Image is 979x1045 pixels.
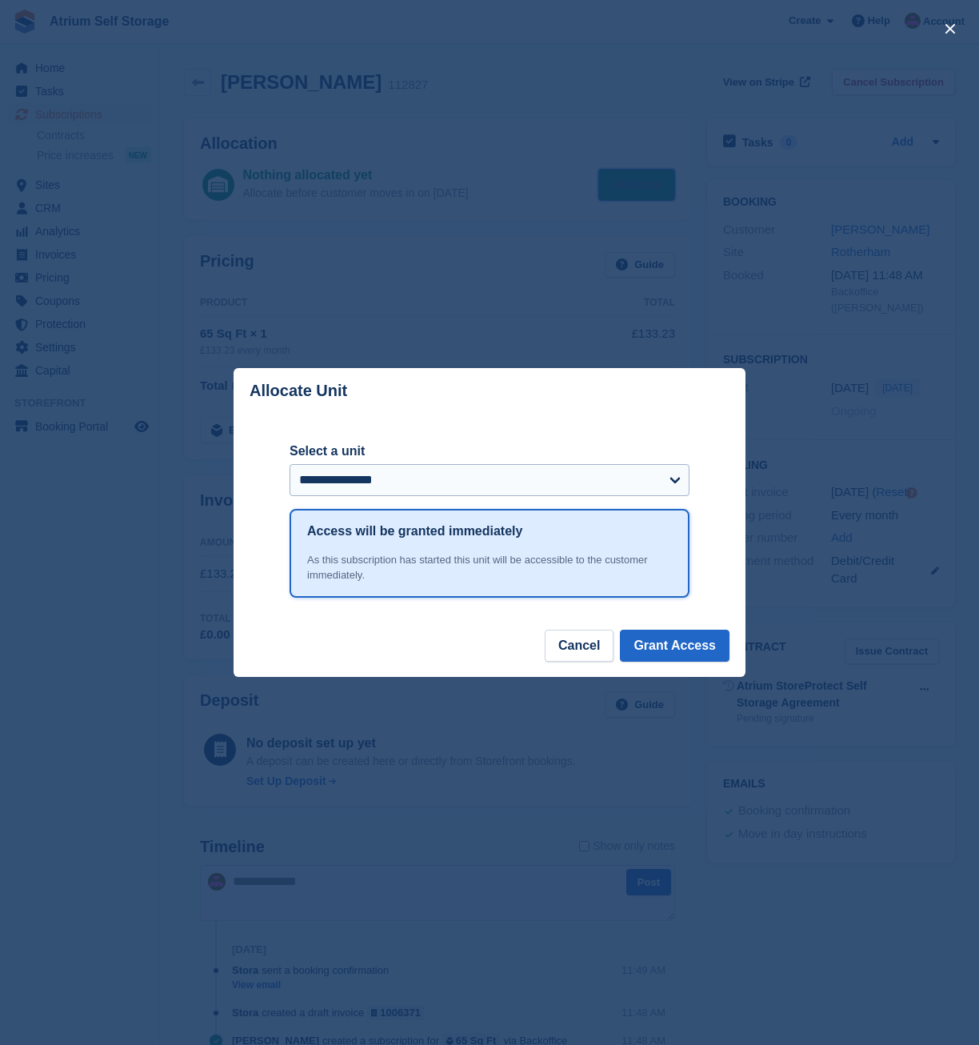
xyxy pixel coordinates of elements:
[620,630,729,662] button: Grant Access
[250,382,347,400] p: Allocate Unit
[290,442,689,461] label: Select a unit
[307,522,522,541] h1: Access will be granted immediately
[307,552,672,583] div: As this subscription has started this unit will be accessible to the customer immediately.
[545,630,613,662] button: Cancel
[937,16,963,42] button: close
